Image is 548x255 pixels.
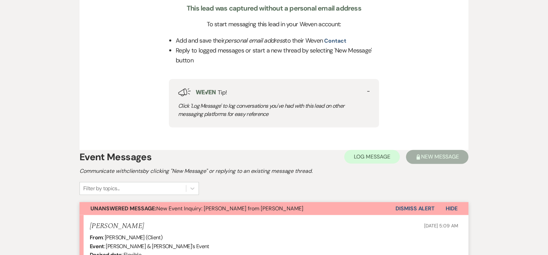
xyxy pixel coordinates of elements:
[176,46,379,65] li: Reply to logged messages or start a new thread by selecting 'New Message' button
[225,36,285,45] em: personal email address
[446,205,458,212] span: Hide
[395,202,435,215] button: Dismiss Alert
[90,234,103,241] b: From
[178,88,191,96] img: loud-speaker-illustration.svg
[90,205,303,212] span: New Event Inquiry: [PERSON_NAME] from [PERSON_NAME]
[196,90,216,94] img: weven-logo-green.svg
[90,243,104,250] b: Event
[354,153,390,160] span: Log Message
[176,36,323,46] p: Add and save their to their Weven
[435,202,468,215] button: Hide
[367,88,370,94] button: -
[157,4,391,13] div: This lead was captured without a personal email address
[80,167,468,175] h2: Communicate with clients by clicking "New Message" or replying to an existing message thread.
[344,150,400,164] button: Log Message
[325,38,346,44] button: contact
[90,205,156,212] strong: Unanswered Message:
[80,202,395,215] button: Unanswered Message:New Event Inquiry: [PERSON_NAME] from [PERSON_NAME]
[169,79,379,127] div: Tip!
[424,223,458,229] span: [DATE] 5:09 AM
[90,222,144,230] h5: [PERSON_NAME]
[157,20,391,29] div: To start messaging this lead in your Weven account:
[80,150,152,164] h1: Event Messages
[178,102,344,118] span: Click 'Log Message' to log conversations you've had with this lead on other messaging platforms f...
[83,184,120,193] div: Filter by topics...
[421,153,459,160] span: New Message
[406,150,468,164] button: New Message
